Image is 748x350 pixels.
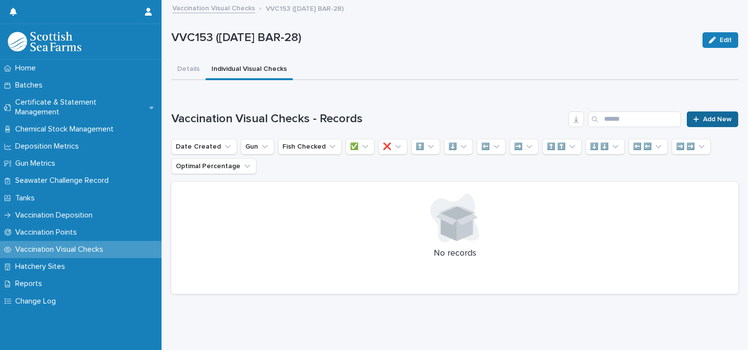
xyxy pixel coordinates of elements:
button: Gun [241,139,274,154]
p: Hatchery Sites [11,262,73,271]
input: Search [588,111,681,127]
p: Reports [11,279,50,288]
button: Optimal Percentage [171,158,257,174]
button: Date Created [171,139,237,154]
p: VVC153 ([DATE] BAR-28) [266,2,344,13]
a: Vaccination Visual Checks [172,2,255,13]
button: ❌ [378,139,407,154]
button: ⬅️ ⬅️ [629,139,668,154]
span: Edit [720,37,732,44]
p: Vaccination Visual Checks [11,245,111,254]
p: Seawater Challenge Record [11,176,117,185]
p: Change Log [11,297,64,306]
p: Batches [11,81,50,90]
button: ✅ [346,139,374,154]
p: No records [183,248,726,259]
p: Chemical Stock Management [11,125,121,134]
img: uOABhIYSsOPhGJQdTwEw [8,32,81,51]
h1: Vaccination Visual Checks - Records [171,112,564,126]
p: VVC153 ([DATE] BAR-28) [171,31,695,45]
p: Vaccination Deposition [11,211,100,220]
p: Tanks [11,194,43,203]
button: Details [171,60,206,80]
p: Home [11,64,44,73]
p: Gun Metrics [11,159,63,168]
button: ⬇️ [444,139,473,154]
p: Certificate & Statement Management [11,98,149,116]
p: Deposition Metrics [11,142,87,151]
span: Add New [703,116,732,123]
button: Individual Visual Checks [206,60,293,80]
button: ➡️ ➡️ [672,139,711,154]
button: ➡️ [510,139,538,154]
a: Add New [687,111,738,127]
button: ⬆️ [411,139,440,154]
button: ⬇️ ⬇️ [585,139,625,154]
button: Fish Checked [278,139,342,154]
p: Vaccination Points [11,228,85,237]
button: ⬅️ [477,139,506,154]
button: ⬆️ ⬆️ [542,139,582,154]
button: Edit [702,32,738,48]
